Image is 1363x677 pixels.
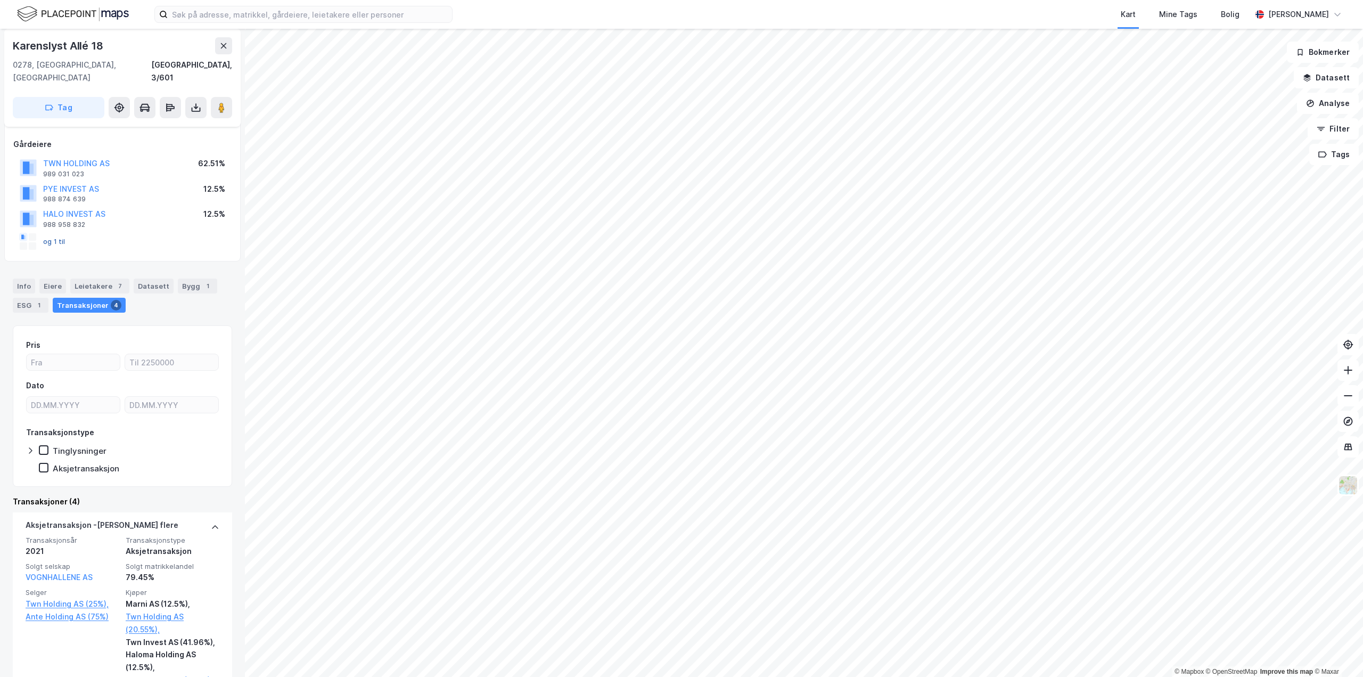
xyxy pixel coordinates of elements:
[13,138,232,151] div: Gårdeiere
[1294,67,1359,88] button: Datasett
[1260,668,1313,675] a: Improve this map
[26,519,178,536] div: Aksjetransaksjon - [PERSON_NAME] flere
[39,279,66,293] div: Eiere
[198,157,225,170] div: 62.51%
[1309,144,1359,165] button: Tags
[17,5,129,23] img: logo.f888ab2527a4732fd821a326f86c7f29.svg
[26,610,119,623] a: Ante Holding AS (75%)
[126,562,219,571] span: Solgt matrikkelandel
[1310,626,1363,677] iframe: Chat Widget
[1310,626,1363,677] div: Kontrollprogram for chat
[126,648,219,674] div: Haloma Holding AS (12.5%),
[13,97,104,118] button: Tag
[26,562,119,571] span: Solgt selskap
[1221,8,1239,21] div: Bolig
[43,195,86,203] div: 988 874 639
[1175,668,1204,675] a: Mapbox
[26,588,119,597] span: Selger
[34,300,44,311] div: 1
[1121,8,1136,21] div: Kart
[26,598,119,610] a: Twn Holding AS (25%),
[26,339,40,352] div: Pris
[111,300,121,311] div: 4
[13,495,232,508] div: Transaksjoner (4)
[53,446,106,456] div: Tinglysninger
[125,354,218,370] input: Til 2250000
[1287,42,1359,63] button: Bokmerker
[1338,475,1358,495] img: Z
[53,298,126,313] div: Transaksjoner
[27,397,120,413] input: DD.MM.YYYY
[70,279,129,293] div: Leietakere
[43,170,84,178] div: 989 031 023
[203,183,225,195] div: 12.5%
[13,59,151,84] div: 0278, [GEOGRAPHIC_DATA], [GEOGRAPHIC_DATA]
[168,6,452,22] input: Søk på adresse, matrikkel, gårdeiere, leietakere eller personer
[151,59,232,84] div: [GEOGRAPHIC_DATA], 3/601
[53,463,119,474] div: Aksjetransaksjon
[125,397,218,413] input: DD.MM.YYYY
[126,571,219,584] div: 79.45%
[27,354,120,370] input: Fra
[13,37,105,54] div: Karenslyst Allé 18
[26,536,119,545] span: Transaksjonsår
[126,636,219,649] div: Twn Invest AS (41.96%),
[126,588,219,597] span: Kjøper
[114,281,125,291] div: 7
[178,279,217,293] div: Bygg
[126,610,219,636] a: Twn Holding AS (20.55%),
[13,279,35,293] div: Info
[1308,118,1359,140] button: Filter
[1268,8,1329,21] div: [PERSON_NAME]
[202,281,213,291] div: 1
[26,379,44,392] div: Dato
[43,221,85,229] div: 988 958 832
[26,545,119,558] div: 2021
[26,573,93,582] a: VOGNHALLENE AS
[1297,93,1359,114] button: Analyse
[126,598,219,610] div: Marni AS (12.5%),
[1206,668,1258,675] a: OpenStreetMap
[203,208,225,221] div: 12.5%
[13,298,48,313] div: ESG
[1159,8,1197,21] div: Mine Tags
[26,426,94,439] div: Transaksjonstype
[134,279,174,293] div: Datasett
[126,545,219,558] div: Aksjetransaksjon
[126,536,219,545] span: Transaksjonstype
